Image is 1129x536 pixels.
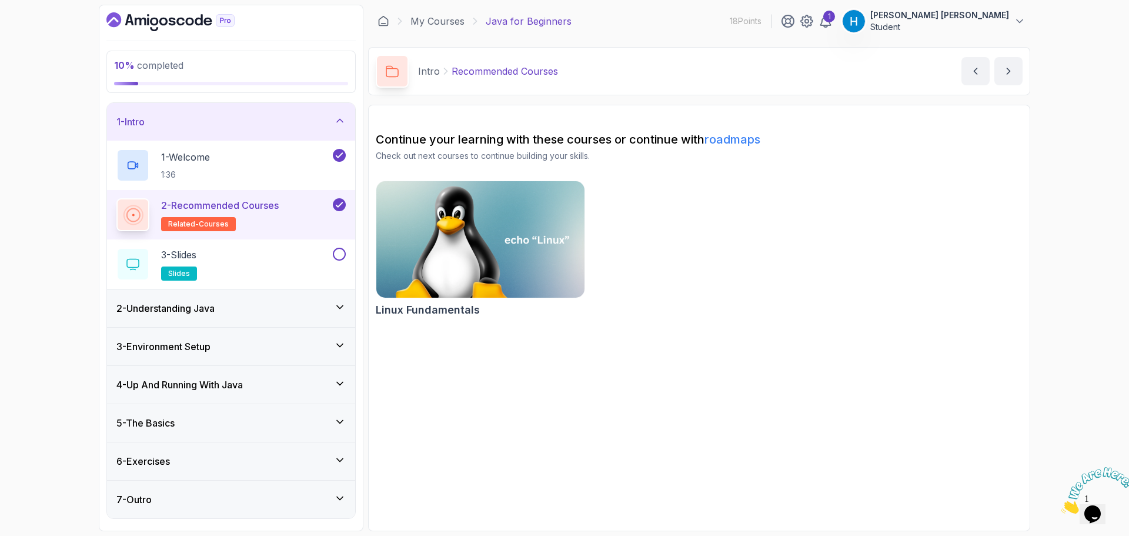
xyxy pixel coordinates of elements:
h3: 2 - Understanding Java [116,301,215,315]
p: Student [870,21,1009,33]
a: My Courses [410,14,465,28]
button: previous content [961,57,990,85]
button: 7-Outro [107,481,355,518]
button: 1-Welcome1:36 [116,149,346,182]
div: 1 [823,11,835,22]
h3: 6 - Exercises [116,454,170,468]
button: 6-Exercises [107,442,355,480]
a: 1 [819,14,833,28]
button: next content [994,57,1023,85]
p: [PERSON_NAME] [PERSON_NAME] [870,9,1009,21]
img: Chat attention grabber [5,5,78,51]
p: Intro [418,64,440,78]
h3: 7 - Outro [116,492,152,507]
a: Dashboard [106,12,262,31]
span: related-courses [168,219,229,229]
a: roadmaps [704,132,760,147]
h2: Linux Fundamentals [376,302,480,318]
button: user profile image[PERSON_NAME] [PERSON_NAME]Student [842,9,1026,33]
h2: Continue your learning with these courses or continue with [376,131,1023,148]
p: Check out next courses to continue building your skills. [376,150,1023,162]
button: 4-Up And Running With Java [107,366,355,404]
p: 1 - Welcome [161,150,210,164]
span: 10 % [114,59,135,71]
p: Recommended Courses [452,64,558,78]
h3: 3 - Environment Setup [116,339,211,354]
a: Linux Fundamentals cardLinux Fundamentals [376,181,585,318]
p: Java for Beginners [486,14,572,28]
button: 3-Environment Setup [107,328,355,365]
button: 2-Understanding Java [107,289,355,327]
p: 1:36 [161,169,210,181]
span: slides [168,269,190,278]
button: 5-The Basics [107,404,355,442]
span: 1 [5,5,9,15]
p: 2 - Recommended Courses [161,198,279,212]
h3: 1 - Intro [116,115,145,129]
button: 1-Intro [107,103,355,141]
iframe: chat widget [1056,462,1129,518]
h3: 5 - The Basics [116,416,175,430]
img: user profile image [843,10,865,32]
p: 18 Points [730,15,761,27]
span: completed [114,59,183,71]
a: Dashboard [378,15,389,27]
h3: 4 - Up And Running With Java [116,378,243,392]
p: 3 - Slides [161,248,196,262]
img: Linux Fundamentals card [376,181,584,298]
button: 2-Recommended Coursesrelated-courses [116,198,346,231]
button: 3-Slidesslides [116,248,346,281]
